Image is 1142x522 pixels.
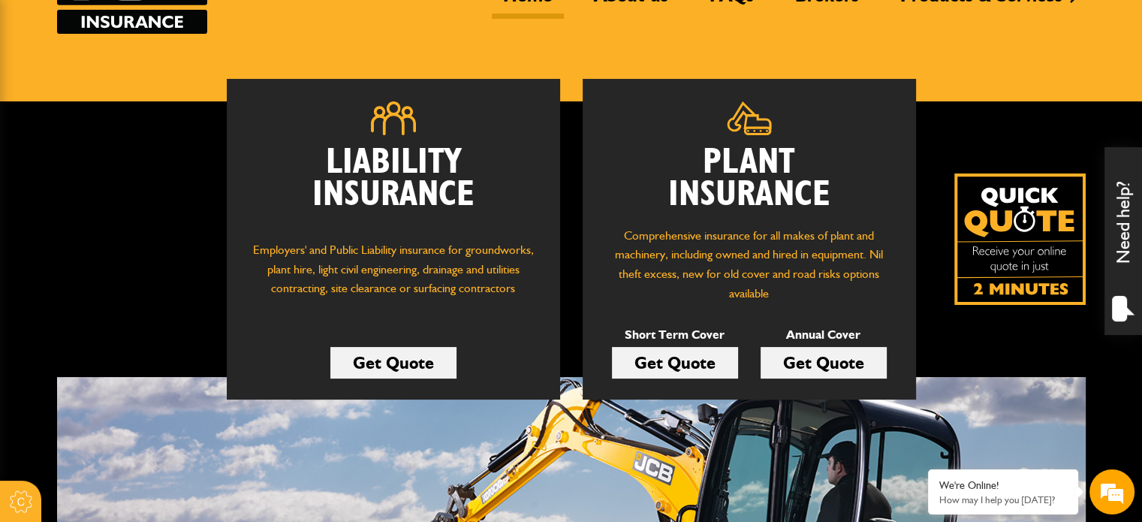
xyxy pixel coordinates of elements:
[761,325,887,345] p: Annual Cover
[954,173,1086,305] img: Quick Quote
[954,173,1086,305] a: Get your insurance quote isn just 2-minutes
[939,494,1067,505] p: How may I help you today?
[939,479,1067,492] div: We're Online!
[330,347,456,379] a: Get Quote
[612,347,738,379] a: Get Quote
[605,146,893,211] h2: Plant Insurance
[605,226,893,303] p: Comprehensive insurance for all makes of plant and machinery, including owned and hired in equipm...
[761,347,887,379] a: Get Quote
[1104,147,1142,335] div: Need help?
[249,240,538,312] p: Employers' and Public Liability insurance for groundworks, plant hire, light civil engineering, d...
[249,146,538,226] h2: Liability Insurance
[612,325,738,345] p: Short Term Cover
